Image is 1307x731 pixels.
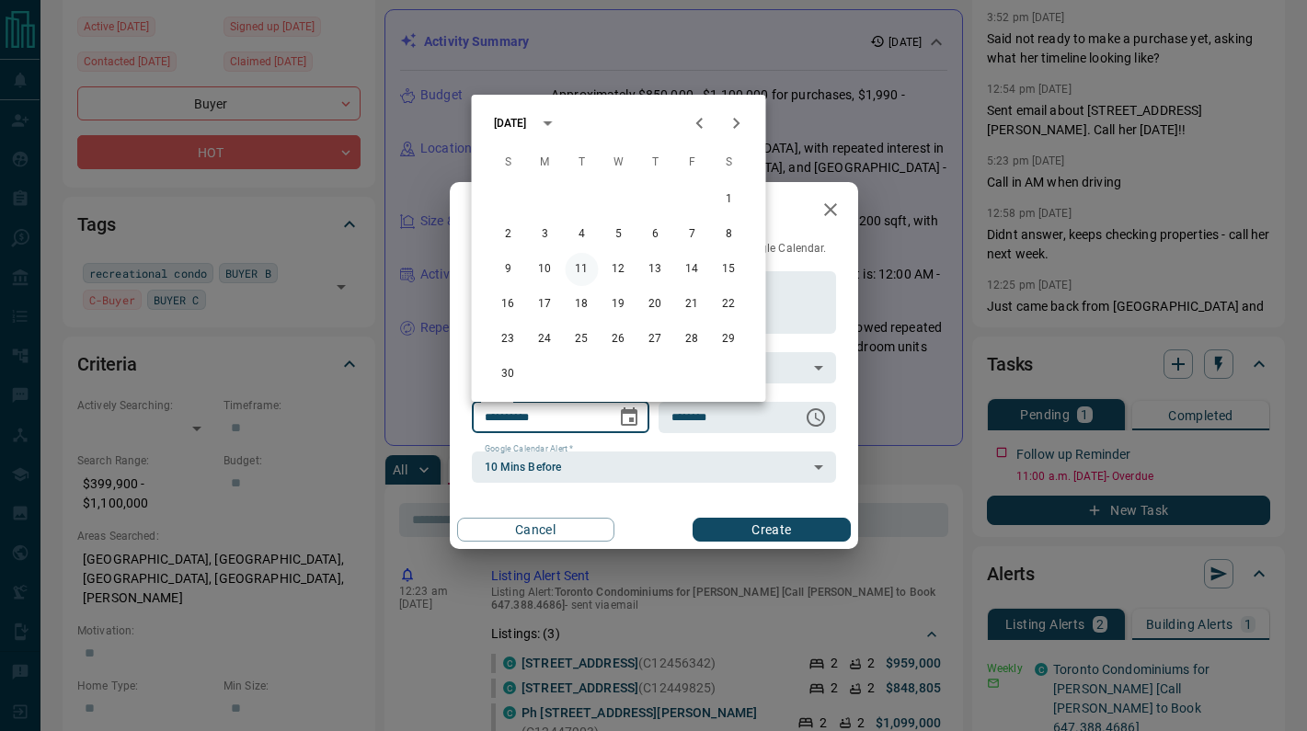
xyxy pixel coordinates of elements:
button: 26 [602,323,636,356]
button: 28 [676,323,709,356]
button: 25 [566,323,599,356]
button: 12 [602,253,636,286]
h2: New Task [450,182,573,241]
div: [DATE] [494,115,527,131]
button: 20 [639,288,672,321]
button: 8 [713,218,746,251]
button: 14 [676,253,709,286]
button: 3 [529,218,562,251]
button: 23 [492,323,525,356]
button: Choose date, selected date is Oct 16, 2025 [611,399,648,436]
button: 13 [639,253,672,286]
button: 22 [713,288,746,321]
span: Thursday [639,144,672,181]
button: 4 [566,218,599,251]
button: Next month [718,105,755,142]
button: calendar view is open, switch to year view [532,108,563,139]
span: Friday [676,144,709,181]
div: 10 Mins Before [472,451,836,483]
button: 17 [529,288,562,321]
button: 9 [492,253,525,286]
button: 10 [529,253,562,286]
button: 21 [676,288,709,321]
button: 24 [529,323,562,356]
span: Saturday [713,144,746,181]
button: 11 [566,253,599,286]
button: 5 [602,218,636,251]
label: Time [671,394,695,405]
button: Cancel [457,518,614,542]
button: Choose time, selected time is 11:00 AM [797,399,834,436]
button: 19 [602,288,636,321]
label: Date [485,394,508,405]
button: Create [693,518,850,542]
button: 1 [713,183,746,216]
button: 18 [566,288,599,321]
label: Google Calendar Alert [485,443,573,455]
button: 29 [713,323,746,356]
button: 27 [639,323,672,356]
span: Wednesday [602,144,636,181]
button: 2 [492,218,525,251]
button: 6 [639,218,672,251]
span: Sunday [492,144,525,181]
span: Monday [529,144,562,181]
button: 16 [492,288,525,321]
span: Tuesday [566,144,599,181]
button: 30 [492,358,525,391]
button: 15 [713,253,746,286]
button: 7 [676,218,709,251]
button: Previous month [682,105,718,142]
